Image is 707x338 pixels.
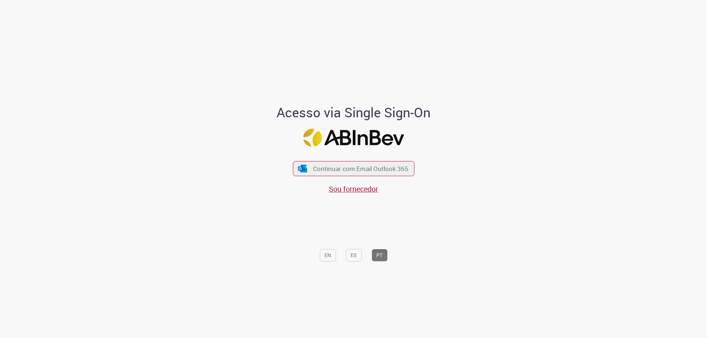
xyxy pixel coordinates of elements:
button: EN [320,249,336,261]
img: ícone Azure/Microsoft 360 [298,165,308,172]
a: Sou fornecedor [329,184,378,194]
button: ícone Azure/Microsoft 360 Continuar com Email Outlook 365 [293,161,414,176]
button: ES [346,249,362,261]
img: Logo ABInBev [303,129,404,147]
button: PT [372,249,387,261]
h1: Acesso via Single Sign-On [252,105,456,120]
span: Continuar com Email Outlook 365 [313,164,408,173]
